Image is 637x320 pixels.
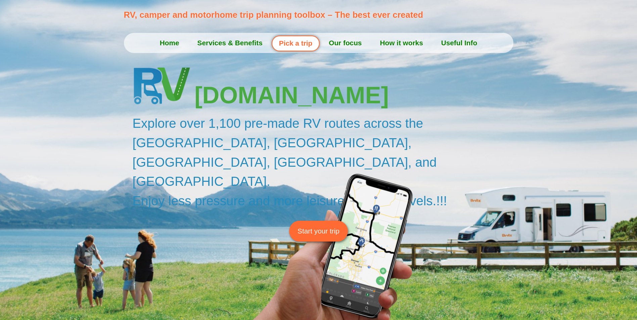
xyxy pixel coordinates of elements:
span: Start your trip [298,226,339,236]
nav: Menu [124,35,513,51]
h3: [DOMAIN_NAME] [194,84,516,107]
a: Home [151,35,188,51]
a: Useful Info [432,35,486,51]
p: RV, camper and motorhome trip planning toolbox – The best ever created [124,8,517,21]
a: Our focus [320,35,371,51]
a: How it works [371,35,432,51]
a: Start your trip [289,221,348,241]
a: Pick a trip [272,36,320,51]
h2: Explore over 1,100 pre-made RV routes across the [GEOGRAPHIC_DATA], [GEOGRAPHIC_DATA], [GEOGRAPHI... [133,114,517,210]
a: Services & Benefits [188,35,272,51]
